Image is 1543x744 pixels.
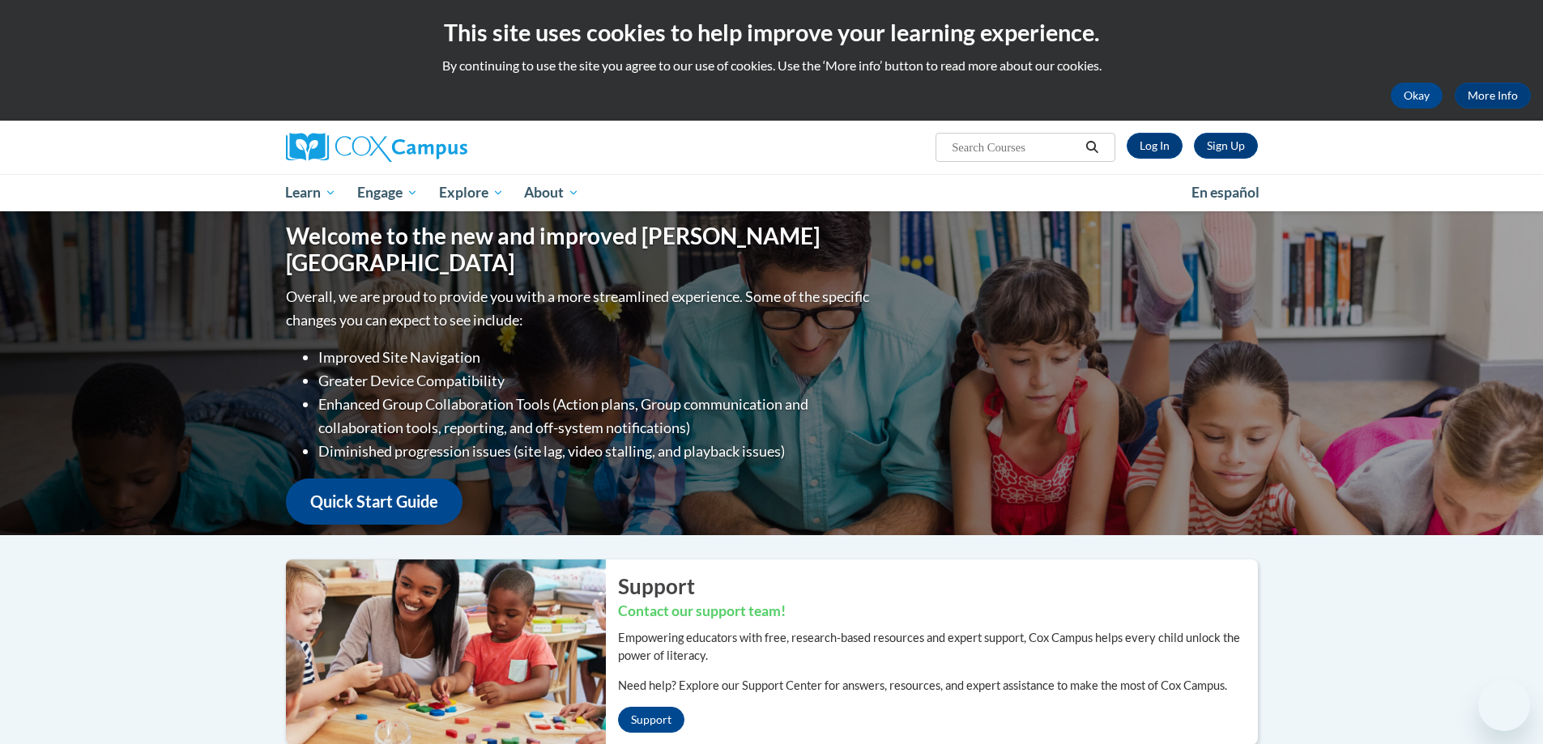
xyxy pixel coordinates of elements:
[514,174,590,211] a: About
[1181,176,1270,210] a: En español
[1191,184,1260,201] span: En español
[318,393,873,440] li: Enhanced Group Collaboration Tools (Action plans, Group communication and collaboration tools, re...
[318,369,873,393] li: Greater Device Compatibility
[1391,83,1443,108] button: Okay
[439,183,504,202] span: Explore
[1478,679,1530,731] iframe: Button to launch messaging window
[275,174,347,211] a: Learn
[286,285,873,332] p: Overall, we are proud to provide you with a more streamlined experience. Some of the specific cha...
[285,183,336,202] span: Learn
[12,57,1531,74] p: By continuing to use the site you agree to our use of cookies. Use the ‘More info’ button to read...
[262,174,1282,211] div: Main menu
[1080,138,1104,157] button: Search
[286,478,462,525] a: Quick Start Guide
[1455,83,1531,108] a: More Info
[618,629,1258,665] p: Empowering educators with free, research-based resources and expert support, Cox Campus helps eve...
[618,602,1258,622] h3: Contact our support team!
[286,133,467,162] img: Cox Campus
[12,16,1531,49] h2: This site uses cookies to help improve your learning experience.
[1127,133,1183,159] a: Log In
[318,346,873,369] li: Improved Site Navigation
[618,572,1258,601] h2: Support
[618,707,684,733] a: Support
[318,440,873,463] li: Diminished progression issues (site lag, video stalling, and playback issues)
[286,223,873,277] h1: Welcome to the new and improved [PERSON_NAME][GEOGRAPHIC_DATA]
[524,183,579,202] span: About
[274,559,606,744] img: ...
[357,183,418,202] span: Engage
[286,133,594,162] a: Cox Campus
[347,174,428,211] a: Engage
[1194,133,1258,159] a: Register
[428,174,514,211] a: Explore
[950,138,1080,157] input: Search Courses
[618,677,1258,695] p: Need help? Explore our Support Center for answers, resources, and expert assistance to make the m...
